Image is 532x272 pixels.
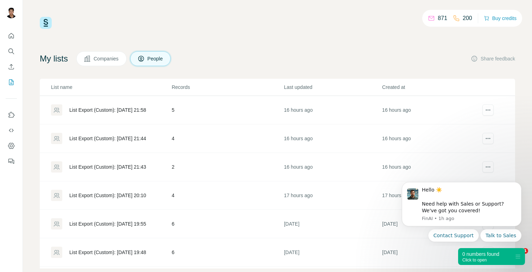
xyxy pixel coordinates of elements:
[482,104,494,116] button: actions
[69,135,146,142] div: List Export (Custom): [DATE] 21:44
[171,210,284,238] td: 6
[482,161,494,173] button: actions
[6,109,17,121] button: Use Surfe on LinkedIn
[51,84,171,91] p: List name
[522,248,528,254] span: 1
[284,181,382,210] td: 17 hours ago
[69,249,146,256] div: List Export (Custom): [DATE] 19:48
[382,210,480,238] td: [DATE]
[40,53,68,64] h4: My lists
[6,155,17,168] button: Feedback
[147,55,164,62] span: People
[6,7,17,18] img: Avatar
[6,45,17,58] button: Search
[6,60,17,73] button: Enrich CSV
[171,153,284,181] td: 2
[438,14,447,22] p: 871
[171,124,284,153] td: 4
[382,181,480,210] td: 17 hours ago
[40,17,52,29] img: Surfe Logo
[284,210,382,238] td: [DATE]
[69,192,146,199] div: List Export (Custom): [DATE] 20:10
[284,238,382,267] td: [DATE]
[391,176,532,246] iframe: Intercom notifications message
[484,13,517,23] button: Buy credits
[471,55,515,62] button: Share feedback
[284,84,381,91] p: Last updated
[6,124,17,137] button: Use Surfe API
[6,140,17,152] button: Dashboard
[382,238,480,267] td: [DATE]
[69,220,146,227] div: List Export (Custom): [DATE] 19:55
[382,96,480,124] td: 16 hours ago
[171,96,284,124] td: 5
[284,124,382,153] td: 16 hours ago
[69,106,146,114] div: List Export (Custom): [DATE] 21:58
[171,238,284,267] td: 6
[6,30,17,42] button: Quick start
[382,153,480,181] td: 16 hours ago
[284,153,382,181] td: 16 hours ago
[69,163,146,170] div: List Export (Custom): [DATE] 21:43
[382,84,480,91] p: Created at
[6,76,17,89] button: My lists
[382,124,480,153] td: 16 hours ago
[284,96,382,124] td: 16 hours ago
[94,55,119,62] span: Companies
[172,84,283,91] p: Records
[482,133,494,144] button: actions
[463,14,472,22] p: 200
[171,181,284,210] td: 4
